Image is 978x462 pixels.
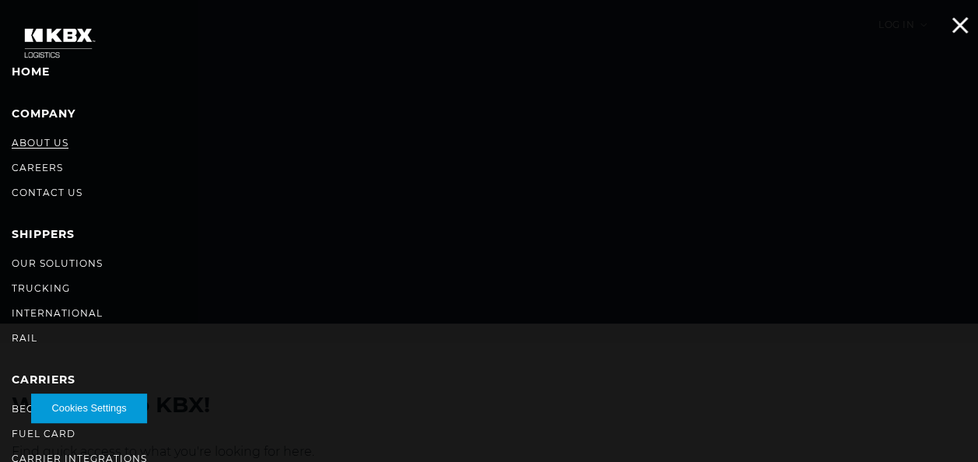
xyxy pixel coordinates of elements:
a: Trucking [12,282,70,294]
img: kbx logo [12,16,105,71]
a: Contact Us [12,187,82,198]
a: RAIL [12,332,37,344]
a: Company [12,107,75,121]
a: Our Solutions [12,257,103,269]
a: Become a Carrier [12,403,123,415]
a: SHIPPERS [12,227,75,241]
a: International [12,307,103,319]
a: Careers [12,162,63,173]
a: Carriers [12,373,75,387]
button: Cookies Settings [31,394,147,423]
a: About Us [12,137,68,149]
a: Fuel Card [12,428,75,439]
